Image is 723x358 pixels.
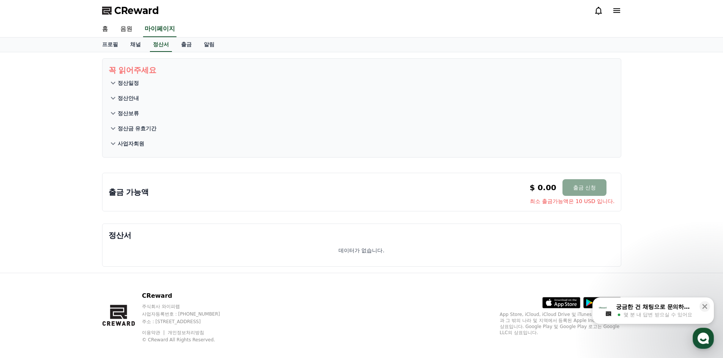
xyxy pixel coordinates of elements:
[150,38,172,52] a: 정산서
[142,319,235,325] p: 주소 : [STREET_ADDRESS]
[124,38,147,52] a: 채널
[143,21,176,37] a: 마이페이지
[142,337,235,343] p: © CReward All Rights Reserved.
[530,197,615,205] span: 최소 출금가능액은 10 USD 입니다.
[118,94,139,102] p: 정산안내
[198,38,221,52] a: 알림
[530,182,556,193] p: $ 0.00
[109,187,149,197] p: 출금 가능액
[102,5,159,17] a: CReward
[109,106,615,121] button: 정산보류
[562,179,606,196] button: 출금 신청
[118,140,144,147] p: 사업자회원
[500,311,621,336] p: App Store, iCloud, iCloud Drive 및 iTunes Store는 미국과 그 밖의 나라 및 지역에서 등록된 Apple Inc.의 서비스 상표입니다. Goo...
[109,230,615,241] p: 정산서
[109,136,615,151] button: 사업자회원
[109,75,615,91] button: 정산일정
[118,79,139,87] p: 정산일정
[109,91,615,106] button: 정산안내
[118,109,139,117] p: 정산보류
[168,330,204,335] a: 개인정보처리방침
[142,303,235,310] p: 주식회사 와이피랩
[142,330,166,335] a: 이용약관
[96,38,124,52] a: 프로필
[109,121,615,136] button: 정산금 유효기간
[175,38,198,52] a: 출금
[109,65,615,75] p: 꼭 읽어주세요
[114,5,159,17] span: CReward
[142,291,235,300] p: CReward
[118,125,157,132] p: 정산금 유효기간
[142,311,235,317] p: 사업자등록번호 : [PHONE_NUMBER]
[339,247,384,254] p: 데이터가 없습니다.
[96,21,114,37] a: 홈
[114,21,139,37] a: 음원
